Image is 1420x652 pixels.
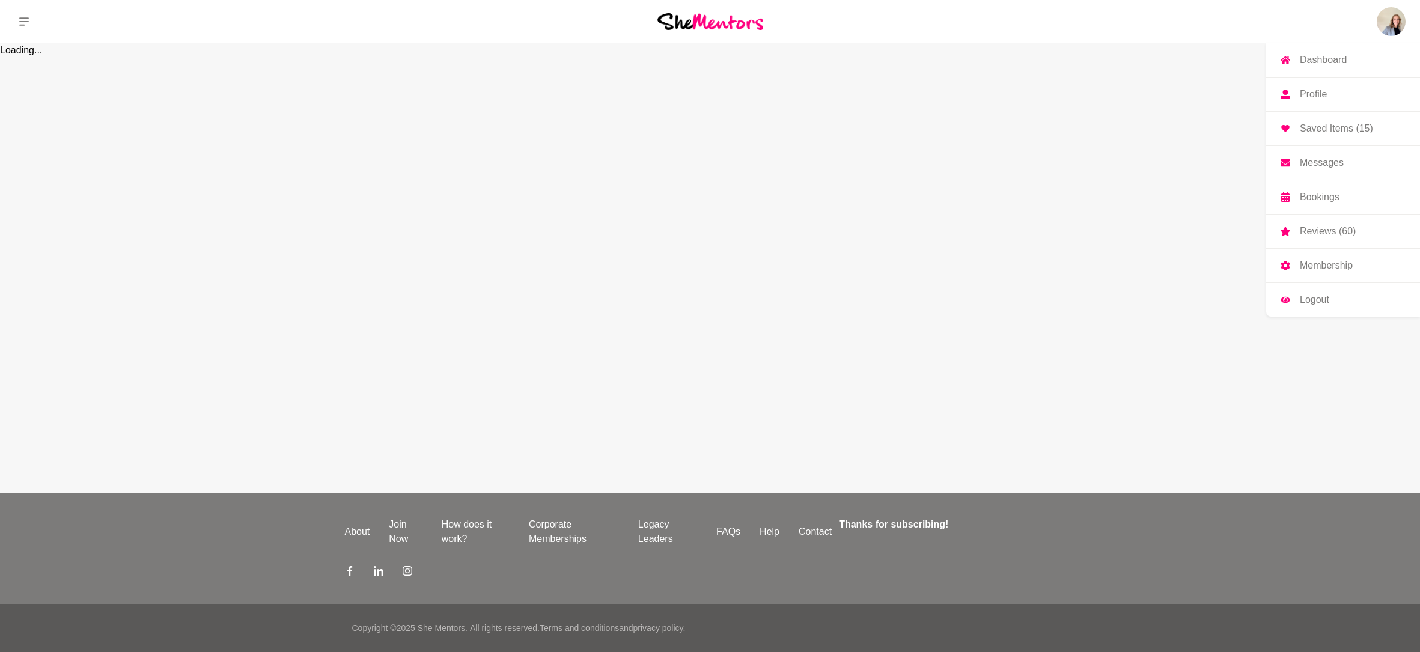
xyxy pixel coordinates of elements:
[750,525,789,539] a: Help
[1300,158,1344,168] p: Messages
[1266,112,1420,145] a: Saved Items (15)
[657,13,763,29] img: She Mentors Logo
[1300,90,1327,99] p: Profile
[374,565,383,580] a: LinkedIn
[403,565,412,580] a: Instagram
[379,517,431,546] a: Join Now
[1300,261,1353,270] p: Membership
[1300,295,1329,305] p: Logout
[633,623,683,633] a: privacy policy
[345,565,355,580] a: Facebook
[1377,7,1406,36] img: Sarah Howell
[335,525,380,539] a: About
[519,517,629,546] a: Corporate Memberships
[352,622,468,635] p: Copyright © 2025 She Mentors .
[1266,146,1420,180] a: Messages
[1300,124,1373,133] p: Saved Items (15)
[432,517,519,546] a: How does it work?
[1377,7,1406,36] a: Sarah HowellDashboardProfileSaved Items (15)MessagesBookingsReviews (60)MembershipLogout
[839,517,1068,532] h4: Thanks for subscribing!
[1300,55,1347,65] p: Dashboard
[1266,78,1420,111] a: Profile
[1266,180,1420,214] a: Bookings
[1300,192,1339,202] p: Bookings
[470,622,685,635] p: All rights reserved. and .
[540,623,619,633] a: Terms and conditions
[707,525,750,539] a: FAQs
[1266,43,1420,77] a: Dashboard
[789,525,841,539] a: Contact
[629,517,707,546] a: Legacy Leaders
[1266,215,1420,248] a: Reviews (60)
[1300,227,1356,236] p: Reviews (60)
